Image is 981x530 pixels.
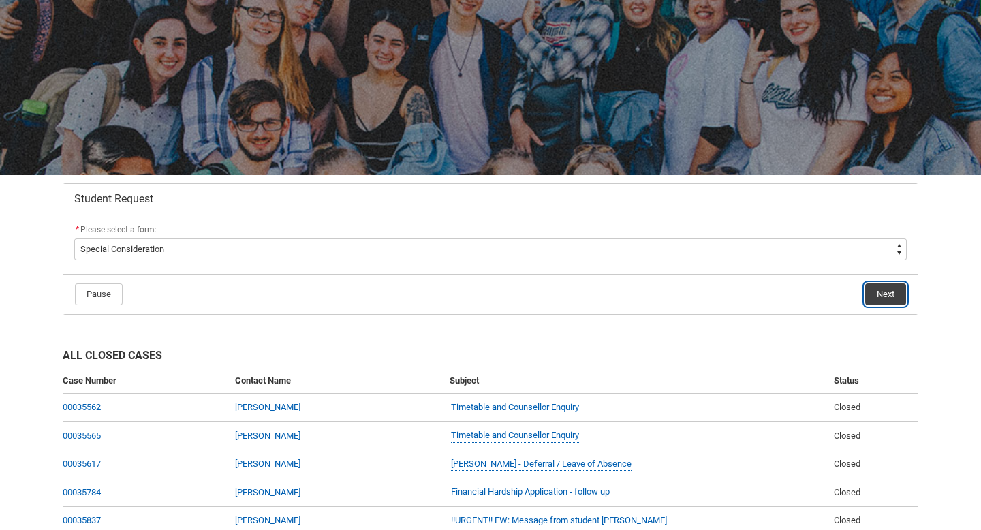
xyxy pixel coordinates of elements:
span: Closed [834,487,860,497]
a: 00035784 [63,487,101,497]
abbr: required [76,225,79,234]
span: Student Request [74,192,153,206]
span: Closed [834,431,860,441]
a: 00035565 [63,431,101,441]
span: Please select a form: [80,225,157,234]
a: Timetable and Counsellor Enquiry [451,428,579,443]
article: Redu_Student_Request flow [63,183,918,315]
a: 00035617 [63,458,101,469]
th: Subject [444,369,828,394]
span: Closed [834,515,860,525]
th: Case Number [63,369,230,394]
a: Timetable and Counsellor Enquiry [451,401,579,415]
a: 00035837 [63,515,101,525]
a: !!URGENT!! FW: Message from student [PERSON_NAME] [451,514,667,528]
a: [PERSON_NAME] [235,431,300,441]
a: Financial Hardship Application - follow up [451,485,610,499]
th: Status [828,369,918,394]
a: [PERSON_NAME] [235,487,300,497]
a: [PERSON_NAME] - Deferral / Leave of Absence [451,457,632,471]
h2: All Closed Cases [63,347,918,369]
a: [PERSON_NAME] [235,515,300,525]
span: Closed [834,458,860,469]
button: Next [865,283,906,305]
button: Pause [75,283,123,305]
a: 00035562 [63,402,101,412]
th: Contact Name [230,369,444,394]
a: [PERSON_NAME] [235,402,300,412]
span: Closed [834,402,860,412]
a: [PERSON_NAME] [235,458,300,469]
